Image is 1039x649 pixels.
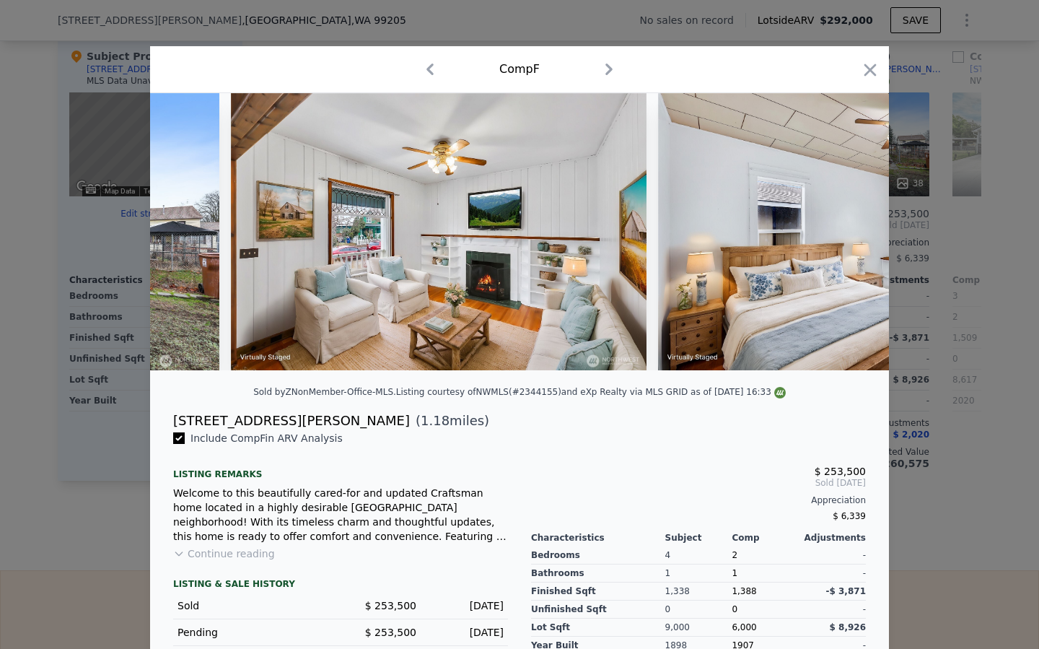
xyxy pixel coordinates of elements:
[253,387,396,397] div: Sold by ZNonMember-Office-MLS .
[185,432,348,444] span: Include Comp F in ARV Analysis
[531,546,665,565] div: Bedrooms
[173,578,508,593] div: LISTING & SALE HISTORY
[665,583,732,601] div: 1,338
[428,598,504,613] div: [DATE]
[830,622,866,632] span: $ 8,926
[799,546,866,565] div: -
[231,93,646,370] img: Property Img
[799,532,866,544] div: Adjustments
[173,486,508,544] div: Welcome to this beautifully cared-for and updated Craftsman home located in a highly desirable [G...
[531,565,665,583] div: Bathrooms
[177,625,329,640] div: Pending
[732,586,756,596] span: 1,388
[531,477,866,489] span: Sold [DATE]
[531,601,665,619] div: Unfinished Sqft
[531,495,866,506] div: Appreciation
[396,387,786,397] div: Listing courtesy of NWMLS (#2344155) and eXp Realty via MLS GRID as of [DATE] 16:33
[826,586,866,596] span: -$ 3,871
[173,411,410,431] div: [STREET_ADDRESS][PERSON_NAME]
[665,532,732,544] div: Subject
[799,565,866,583] div: -
[732,622,756,632] span: 6,000
[665,601,732,619] div: 0
[428,625,504,640] div: [DATE]
[732,604,737,614] span: 0
[177,598,329,613] div: Sold
[421,413,450,428] span: 1.18
[365,600,416,611] span: $ 253,500
[732,550,737,560] span: 2
[665,546,732,565] div: 4
[531,619,665,637] div: Lot Sqft
[799,601,866,619] div: -
[815,466,866,477] span: $ 253,500
[732,565,799,583] div: 1
[732,532,799,544] div: Comp
[833,511,866,521] span: $ 6,339
[173,457,508,480] div: Listing remarks
[410,411,489,431] span: ( miles)
[531,583,665,601] div: Finished Sqft
[531,532,665,544] div: Characteristics
[499,61,540,78] div: Comp F
[173,546,275,561] button: Continue reading
[774,387,786,398] img: NWMLS Logo
[665,619,732,637] div: 9,000
[365,627,416,638] span: $ 253,500
[665,565,732,583] div: 1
